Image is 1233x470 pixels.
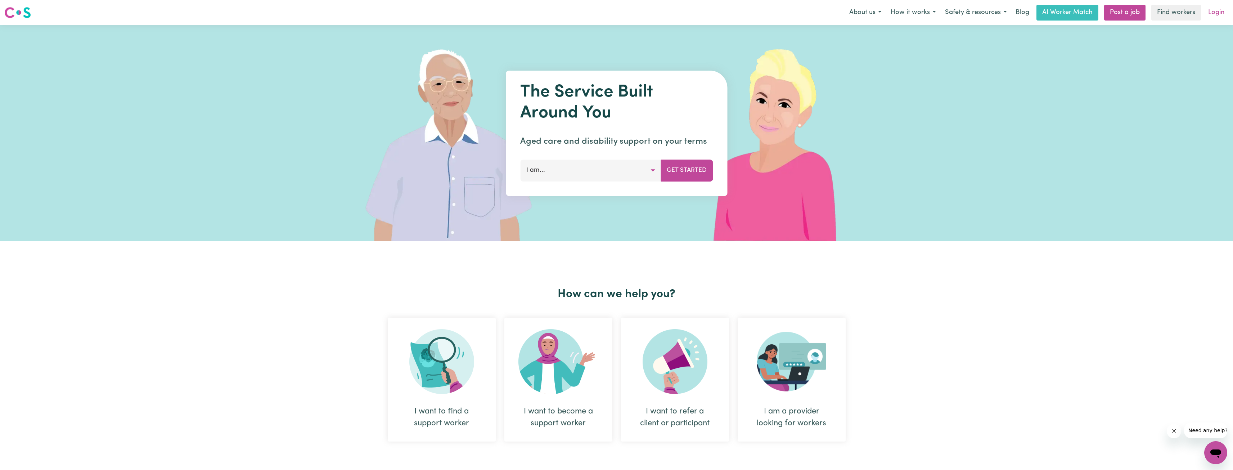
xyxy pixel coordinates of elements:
[4,5,44,11] span: Need any help?
[383,287,850,301] h2: How can we help you?
[520,160,661,181] button: I am...
[886,5,940,20] button: How it works
[1167,424,1181,438] iframe: Close message
[638,406,712,429] div: I want to refer a client or participant
[755,406,828,429] div: I am a provider looking for workers
[1104,5,1146,21] a: Post a job
[405,406,478,429] div: I want to find a support worker
[1204,441,1227,464] iframe: Button to launch messaging window
[621,318,729,442] div: I want to refer a client or participant
[1151,5,1201,21] a: Find workers
[4,4,31,21] a: Careseekers logo
[388,318,496,442] div: I want to find a support worker
[4,6,31,19] img: Careseekers logo
[520,82,713,124] h1: The Service Built Around You
[1036,5,1098,21] a: AI Worker Match
[1184,422,1227,438] iframe: Message from company
[757,329,827,394] img: Provider
[661,160,713,181] button: Get Started
[520,135,713,148] p: Aged care and disability support on your terms
[409,329,474,394] img: Search
[738,318,846,442] div: I am a provider looking for workers
[845,5,886,20] button: About us
[504,318,612,442] div: I want to become a support worker
[518,329,598,394] img: Become Worker
[940,5,1011,20] button: Safety & resources
[1204,5,1229,21] a: Login
[1011,5,1034,21] a: Blog
[643,329,707,394] img: Refer
[522,406,595,429] div: I want to become a support worker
